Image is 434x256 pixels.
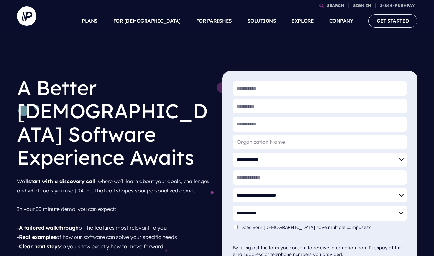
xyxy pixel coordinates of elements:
[82,10,98,32] a: PLANS
[19,234,56,240] strong: Real examples
[233,135,407,149] input: Organization Name
[368,14,417,27] a: GET STARTED
[19,224,79,231] strong: A tailored walkthrough
[240,225,374,230] label: Does your [DEMOGRAPHIC_DATA] have multiple campuses?
[113,10,181,32] a: FOR [DEMOGRAPHIC_DATA]
[196,10,232,32] a: FOR PARISHES
[329,10,353,32] a: COMPANY
[291,10,314,32] a: EXPLORE
[28,178,96,184] strong: start with a discovery call
[247,10,276,32] a: SOLUTIONS
[19,243,60,250] strong: Clear next steps
[17,71,212,174] h1: A Better [DEMOGRAPHIC_DATA] Software Experience Awaits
